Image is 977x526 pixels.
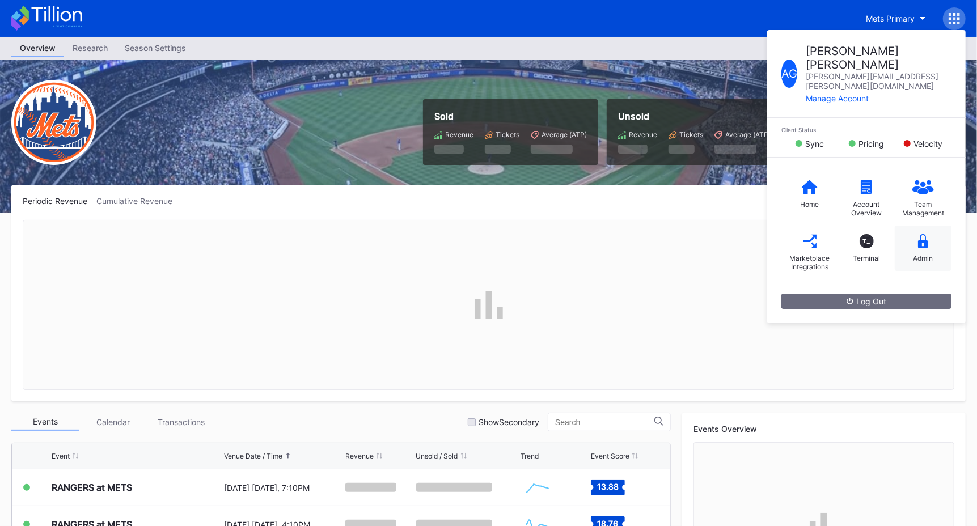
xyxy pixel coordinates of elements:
[618,111,771,122] div: Unsold
[629,130,657,139] div: Revenue
[345,452,374,460] div: Revenue
[801,200,819,209] div: Home
[913,254,933,262] div: Admin
[913,139,942,149] div: Velocity
[116,40,194,57] a: Season Settings
[866,14,915,23] div: Mets Primary
[781,126,951,133] div: Client Status
[597,482,619,491] text: 13.88
[900,200,946,217] div: Team Management
[116,40,194,56] div: Season Settings
[224,452,282,460] div: Venue Date / Time
[11,413,79,431] div: Events
[725,130,771,139] div: Average (ATP)
[479,417,539,427] div: Show Secondary
[853,254,880,262] div: Terminal
[79,413,147,431] div: Calendar
[64,40,116,57] a: Research
[693,424,954,434] div: Events Overview
[679,130,703,139] div: Tickets
[52,452,70,460] div: Event
[521,452,539,460] div: Trend
[96,196,181,206] div: Cumulative Revenue
[857,8,934,29] button: Mets Primary
[787,254,832,271] div: Marketplace Integrations
[591,452,629,460] div: Event Score
[23,196,96,206] div: Periodic Revenue
[224,483,342,493] div: [DATE] [DATE], 7:10PM
[844,200,889,217] div: Account Overview
[496,130,519,139] div: Tickets
[781,294,951,309] button: Log Out
[555,418,654,427] input: Search
[11,40,64,57] a: Overview
[542,130,587,139] div: Average (ATP)
[147,413,215,431] div: Transactions
[806,94,951,103] div: Manage Account
[858,139,884,149] div: Pricing
[806,44,951,71] div: [PERSON_NAME] [PERSON_NAME]
[847,296,886,306] div: Log Out
[805,139,824,149] div: Sync
[806,71,951,91] div: [PERSON_NAME][EMAIL_ADDRESS][PERSON_NAME][DOMAIN_NAME]
[11,80,96,165] img: New-York-Mets-Transparent.png
[52,482,132,493] div: RANGERS at METS
[781,60,797,88] div: A G
[445,130,473,139] div: Revenue
[521,473,555,502] svg: Chart title
[416,452,458,460] div: Unsold / Sold
[860,234,874,248] div: T_
[64,40,116,56] div: Research
[434,111,587,122] div: Sold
